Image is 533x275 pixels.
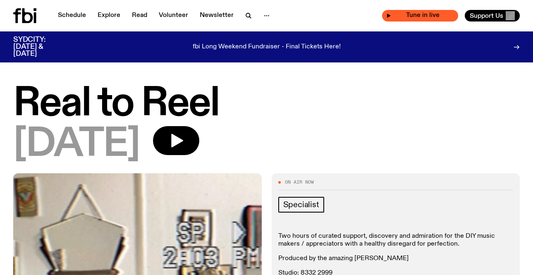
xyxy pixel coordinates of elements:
[195,10,239,22] a: Newsletter
[278,232,514,248] p: Two hours of curated support, discovery and admiration for the DIY music makers / appreciators wi...
[13,86,520,123] h1: Real to Reel
[13,36,66,57] h3: SYDCITY: [DATE] & [DATE]
[13,126,140,163] span: [DATE]
[382,10,458,22] button: On AirReal to ReelTune in live
[93,10,125,22] a: Explore
[283,200,319,209] span: Specialist
[470,12,503,19] span: Support Us
[278,197,324,213] a: Specialist
[465,10,520,22] button: Support Us
[285,180,314,184] span: On Air Now
[53,10,91,22] a: Schedule
[391,12,454,19] span: Tune in live
[278,255,514,263] p: Produced by the amazing [PERSON_NAME]
[127,10,152,22] a: Read
[193,43,341,51] p: fbi Long Weekend Fundraiser - Final Tickets Here!
[154,10,193,22] a: Volunteer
